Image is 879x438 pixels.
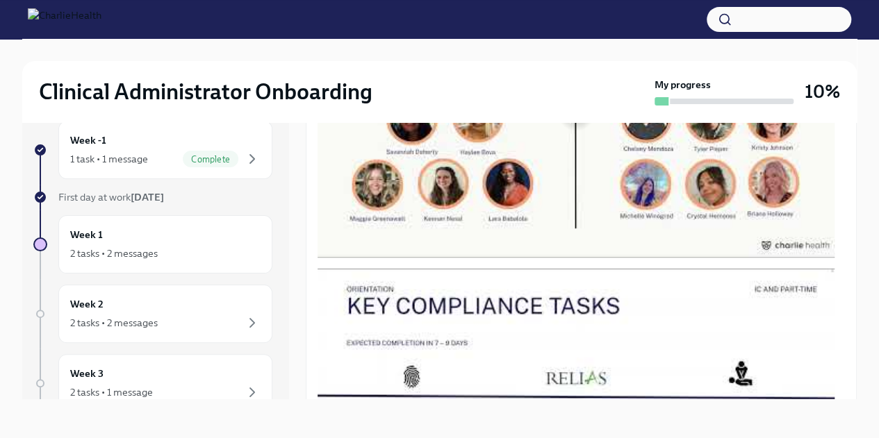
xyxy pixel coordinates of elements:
[33,190,272,204] a: First day at work[DATE]
[70,152,148,166] div: 1 task • 1 message
[58,191,164,203] span: First day at work
[33,285,272,343] a: Week 22 tasks • 2 messages
[33,121,272,179] a: Week -11 task • 1 messageComplete
[70,366,104,381] h6: Week 3
[131,191,164,203] strong: [DATE]
[70,385,153,399] div: 2 tasks • 1 message
[183,154,238,165] span: Complete
[70,316,158,330] div: 2 tasks • 2 messages
[33,354,272,412] a: Week 32 tasks • 1 message
[70,227,103,242] h6: Week 1
[33,215,272,273] a: Week 12 tasks • 2 messages
[39,78,372,106] h2: Clinical Administrator Onboarding
[805,79,840,104] h3: 10%
[70,296,104,312] h6: Week 2
[28,8,101,31] img: CharlieHealth
[70,133,106,148] h6: Week -1
[70,246,158,260] div: 2 tasks • 2 messages
[655,78,711,92] strong: My progress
